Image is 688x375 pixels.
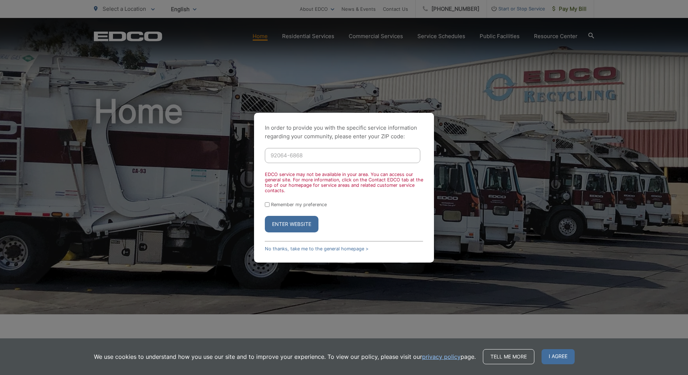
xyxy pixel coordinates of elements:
div: EDCO service may not be available in your area. You can access our general site. For more informa... [265,172,423,193]
p: We use cookies to understand how you use our site and to improve your experience. To view our pol... [94,352,476,361]
input: Enter ZIP Code [265,148,420,163]
button: Enter Website [265,216,318,232]
a: privacy policy [422,352,461,361]
span: I agree [542,349,575,364]
a: No thanks, take me to the general homepage > [265,246,368,251]
p: In order to provide you with the specific service information regarding your community, please en... [265,124,423,141]
a: Tell me more [483,349,534,364]
label: Remember my preference [271,202,327,207]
